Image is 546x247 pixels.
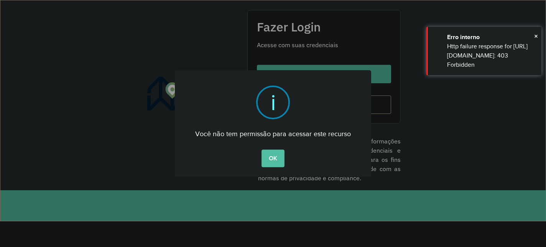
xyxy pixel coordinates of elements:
[175,123,371,140] div: Você não tem permissão para acessar este recurso
[271,87,276,118] div: i
[447,42,536,69] div: Http failure response for [URL][DOMAIN_NAME]: 403 Forbidden
[261,150,284,167] button: OK
[534,30,538,42] span: ×
[534,30,538,42] button: Close
[447,33,536,42] div: Erro interno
